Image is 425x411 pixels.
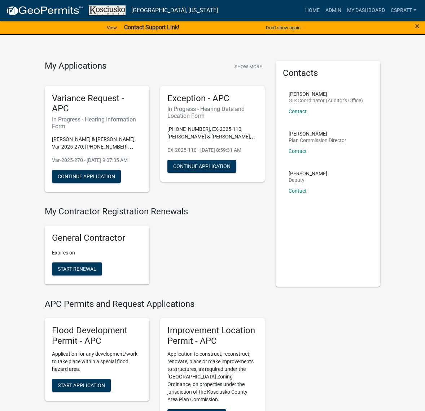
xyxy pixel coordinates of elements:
p: Application to construct, reconstruct, renovate, place or make improvements to structures, as req... [167,350,258,403]
p: Expires on [52,249,142,257]
p: [PERSON_NAME] [289,91,363,97]
a: Contact [289,148,307,154]
button: Continue Application [167,160,236,173]
span: Start Renewal [58,266,96,272]
button: Close [415,22,420,30]
button: Start Application [52,379,111,392]
p: EX-2025-110 - [DATE] 8:59:31 AM [167,146,258,154]
button: Continue Application [52,170,121,183]
wm-registration-list-section: My Contractor Registration Renewals [45,206,265,290]
h5: General Contractor [52,233,142,243]
p: [PHONE_NUMBER], EX-2025-110, [PERSON_NAME] & [PERSON_NAME], , , [167,125,258,141]
a: View [104,22,120,34]
a: Contact [289,108,307,114]
img: Kosciusko County, Indiana [89,5,126,15]
h6: In Progress - Hearing Information Form [52,116,142,130]
a: Home [302,4,323,17]
span: Start Application [58,382,105,388]
h4: APC Permits and Request Applications [45,299,265,309]
a: Admin [323,4,344,17]
a: [GEOGRAPHIC_DATA], [US_STATE] [131,4,218,17]
button: Show More [232,61,265,73]
h6: In Progress - Hearing Date and Location Form [167,106,258,119]
span: × [415,21,420,31]
p: Plan Commission Director [289,138,346,143]
h5: Improvement Location Permit - APC [167,325,258,346]
h5: Flood Development Permit - APC [52,325,142,346]
h5: Variance Request - APC [52,93,142,114]
p: GIS Coordinator (Auditor's Office) [289,98,363,103]
a: My Dashboard [344,4,388,17]
p: [PERSON_NAME] [289,171,327,176]
h4: My Contractor Registration Renewals [45,206,265,217]
a: cspratt [388,4,419,17]
p: Deputy [289,177,327,183]
h5: Exception - APC [167,93,258,104]
button: Start Renewal [52,262,102,275]
p: [PERSON_NAME] [289,131,346,136]
button: Don't show again [263,22,303,34]
p: Var-2025-270 - [DATE] 9:07:35 AM [52,157,142,164]
p: Application for any development/work to take place within a special flood hazard area. [52,350,142,373]
strong: Contact Support Link! [124,24,179,31]
p: [PERSON_NAME] & [PERSON_NAME], Var-2025-270, [PHONE_NUMBER], , , [52,136,142,151]
h5: Contacts [283,68,373,78]
a: Contact [289,188,307,194]
h4: My Applications [45,61,106,72]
